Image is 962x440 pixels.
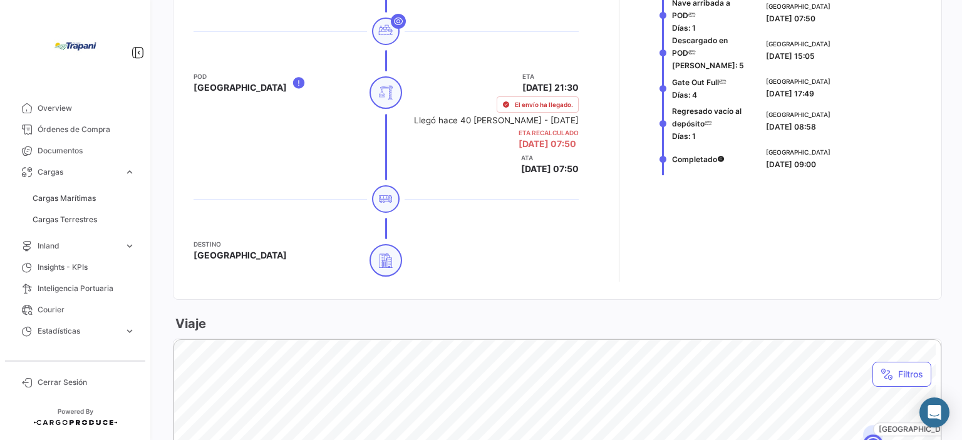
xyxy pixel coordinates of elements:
[766,14,815,23] span: [DATE] 07:50
[672,155,717,164] span: Completado
[872,362,931,387] button: Filtros
[38,262,135,273] span: Insights - KPIs
[38,240,119,252] span: Inland
[124,325,135,337] span: expand_more
[766,160,816,169] span: [DATE] 09:00
[194,71,287,81] app-card-info-title: POD
[28,189,140,208] a: Cargas Marítimas
[10,299,140,320] a: Courier
[38,166,119,178] span: Cargas
[10,119,140,140] a: Órdenes de Compra
[522,81,579,94] span: [DATE] 21:30
[766,1,830,11] span: [GEOGRAPHIC_DATA]
[766,39,830,49] span: [GEOGRAPHIC_DATA]
[766,147,830,157] span: [GEOGRAPHIC_DATA]
[522,71,579,81] app-card-info-title: ETA
[521,163,579,175] span: [DATE] 07:50
[672,106,742,128] span: Regresado vacío al depósito
[38,124,135,135] span: Órdenes de Compra
[414,115,579,125] small: Llegó hace 40 [PERSON_NAME] - [DATE]
[44,15,106,78] img: bd005829-9598-4431-b544-4b06bbcd40b2.jpg
[919,397,949,427] div: Abrir Intercom Messenger
[173,315,206,332] h3: Viaje
[38,145,135,156] span: Documentos
[766,51,815,61] span: [DATE] 15:05
[194,239,287,249] app-card-info-title: Destino
[519,138,576,149] span: [DATE] 07:50
[672,78,719,87] span: Gate Out Full
[124,166,135,178] span: expand_more
[28,210,140,229] a: Cargas Terrestres
[38,377,135,388] span: Cerrar Sesión
[672,36,728,58] span: Descargado en POD
[38,325,119,337] span: Estadísticas
[10,257,140,278] a: Insights - KPIs
[766,122,816,131] span: [DATE] 08:58
[10,140,140,161] a: Documentos
[519,128,579,138] app-card-info-title: ETA Recalculado
[10,278,140,299] a: Inteligencia Portuaria
[38,103,135,114] span: Overview
[38,304,135,315] span: Courier
[766,89,814,98] span: [DATE] 17:49
[672,61,744,70] span: [PERSON_NAME]: 5
[38,283,135,294] span: Inteligencia Portuaria
[766,76,830,86] span: [GEOGRAPHIC_DATA]
[515,100,573,110] span: El envío ha llegado.
[194,249,287,262] span: [GEOGRAPHIC_DATA]
[33,193,96,204] span: Cargas Marítimas
[672,23,696,33] span: Días: 1
[194,81,287,94] span: [GEOGRAPHIC_DATA]
[521,153,579,163] app-card-info-title: ATA
[672,131,696,141] span: Días: 1
[124,240,135,252] span: expand_more
[766,110,830,120] span: [GEOGRAPHIC_DATA]
[10,98,140,119] a: Overview
[33,214,97,225] span: Cargas Terrestres
[672,90,697,100] span: Días: 4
